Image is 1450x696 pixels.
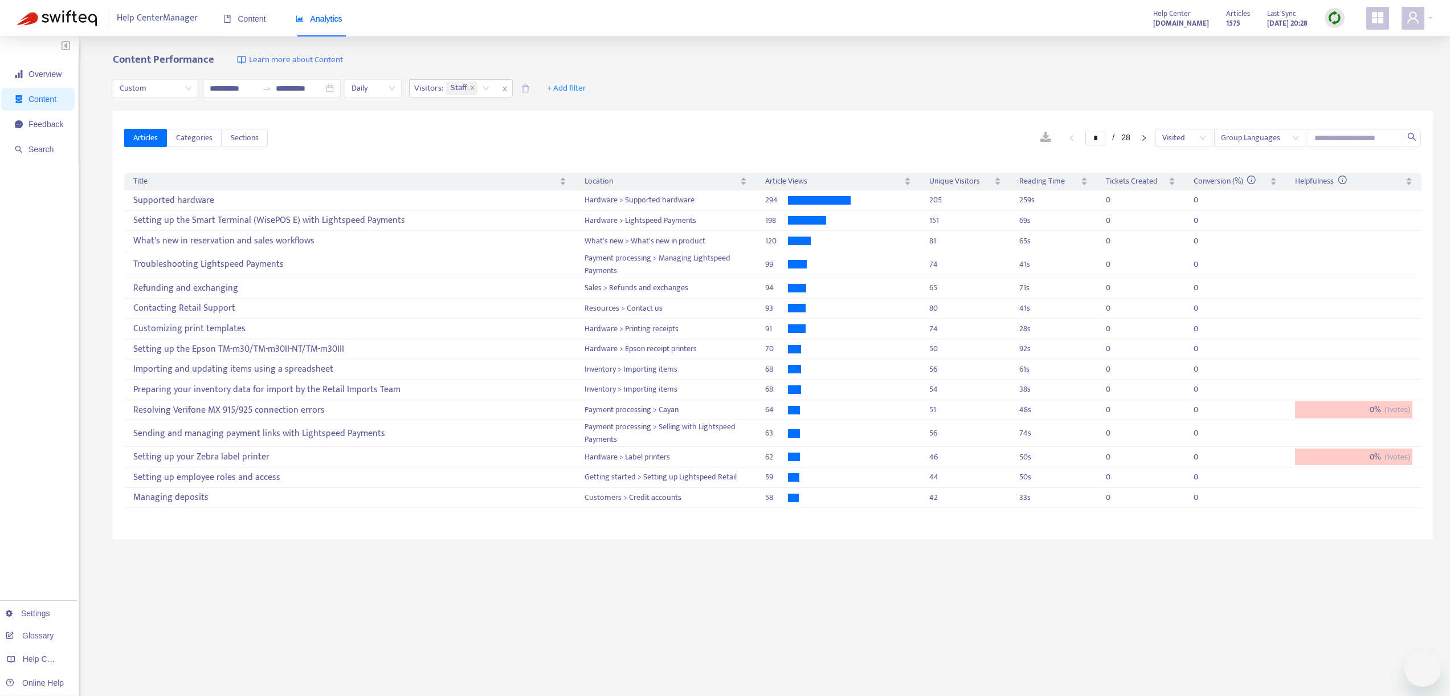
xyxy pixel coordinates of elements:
div: 0 [1194,235,1216,247]
a: Learn more about Content [237,54,343,67]
span: / [1112,133,1114,142]
span: Search [28,145,54,154]
td: Hardware > Epson receipt printers [575,339,756,360]
span: Reading Time [1019,175,1079,188]
td: Hardware > Lightspeed Payments [575,211,756,231]
div: 65 [929,282,1001,294]
div: 68 [765,363,788,376]
div: 0 [1194,363,1216,376]
span: Visited [1162,129,1206,146]
span: to [262,84,271,93]
span: close [469,85,475,92]
div: 205 [929,194,1001,206]
strong: 1575 [1226,17,1240,30]
div: 0 [1106,427,1129,439]
span: book [223,15,231,23]
td: Payment processing > Selling with Lightspeed Payments [575,420,756,447]
div: 0 [1106,491,1129,504]
span: ( 1 votes) [1384,451,1410,463]
a: Glossary [6,631,54,640]
td: Hardware > Supported hardware [575,190,756,211]
div: 0 [1194,451,1216,463]
li: Previous Page [1063,131,1081,145]
div: Managing deposits [133,489,566,507]
div: 198 [765,214,788,227]
div: Sending and managing payment links with Lightspeed Payments [133,424,566,443]
div: 120 [765,235,788,247]
span: Content [28,95,56,104]
div: Preparing your inventory data for import by the Retail Imports Team [133,380,566,399]
th: Reading Time [1010,173,1097,190]
button: left [1063,131,1081,145]
div: Troubleshooting Lightspeed Payments [133,255,566,274]
img: sync.dc5367851b00ba804db3.png [1328,11,1342,25]
div: 0 [1106,214,1129,227]
div: 69 s [1019,214,1088,227]
div: Setting up the Smart Terminal (WisePOS E) with Lightspeed Payments [133,211,566,230]
div: 74 [929,323,1001,335]
div: 71 s [1019,282,1088,294]
div: 80 [929,302,1001,315]
div: 56 [929,427,1001,439]
img: Swifteq [17,10,97,26]
div: 0 [1106,404,1129,416]
b: Content Performance [113,51,214,68]
div: 294 [765,194,788,206]
span: Last Sync [1267,7,1296,20]
div: 0 [1194,214,1216,227]
span: swap-right [262,84,271,93]
div: 0 [1106,258,1129,271]
div: 0 [1194,404,1216,416]
div: 0 [1194,427,1216,439]
div: 0 [1106,451,1129,463]
span: Staff [451,82,467,95]
span: Visitors : [410,80,445,97]
span: ( 1 votes) [1384,404,1410,416]
div: 38 s [1019,383,1088,396]
th: Unique Visitors [920,173,1010,190]
td: Hardware > Printing receipts [575,319,756,339]
div: 42 [929,491,1001,504]
div: 91 [765,323,788,335]
div: 70 [765,343,788,355]
div: 50 s [1019,451,1088,463]
div: Contacting Retail Support [133,299,566,318]
div: Setting up your Zebra label printer [133,447,566,466]
div: Refunding and exchanging [133,279,566,298]
span: Analytics [296,14,342,23]
span: Articles [1226,7,1250,20]
div: 0 [1106,383,1129,396]
div: 0 % [1295,401,1412,418]
span: Learn more about Content [249,54,343,67]
div: 48 s [1019,404,1088,416]
div: 0 [1194,491,1216,504]
th: Tickets Created [1097,173,1184,190]
span: Title [133,175,557,188]
div: 63 [765,427,788,439]
div: 65 s [1019,235,1088,247]
div: 28 s [1019,323,1088,335]
span: left [1068,135,1075,141]
span: Help Centers [23,654,70,664]
div: 68 [765,383,788,396]
th: Title [124,173,575,190]
button: Articles [124,129,167,147]
td: Inventory > Importing items [575,359,756,380]
span: delete [521,84,530,93]
span: search [15,145,23,153]
span: Helpfulness [1295,174,1347,188]
button: Categories [167,129,222,147]
div: 64 [765,404,788,416]
td: Resources > Contact us [575,299,756,319]
iframe: Button to launch messaging window [1404,650,1441,687]
div: 59 [765,471,788,483]
div: Supported hardware [133,191,566,210]
button: right [1135,131,1153,145]
div: Customizing print templates [133,319,566,338]
div: 41 s [1019,302,1088,315]
span: Help Center Manager [117,7,198,29]
div: 58 [765,491,788,504]
a: [DOMAIN_NAME] [1153,17,1209,30]
td: Getting started > Setting up Lightspeed Retail [575,467,756,488]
